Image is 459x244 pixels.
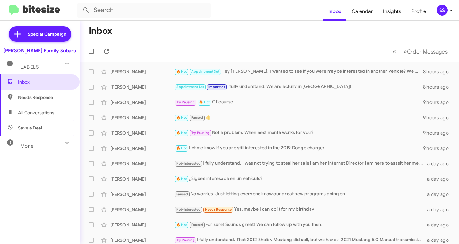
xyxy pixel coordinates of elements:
div: ¿Sigues interesada en un vehículo? [174,175,426,182]
div: I fully understand. We are actully in [GEOGRAPHIC_DATA]! [174,83,423,91]
span: Paused [176,192,188,196]
div: 8 hours ago [423,69,454,75]
span: 🔥 Hot [199,100,210,104]
button: SS [431,5,452,16]
div: [PERSON_NAME] [110,160,174,167]
div: a day ago [426,176,454,182]
span: 🔥 Hot [176,115,187,120]
div: No worries! Just letting everyone know our great new programs going on! [174,190,426,198]
span: Labels [20,64,39,70]
span: 🔥 Hot [176,223,187,227]
span: Save a Deal [18,125,42,131]
div: [PERSON_NAME] [110,237,174,243]
div: a day ago [426,206,454,213]
div: 8 hours ago [423,84,454,90]
div: [PERSON_NAME] [110,191,174,197]
div: a day ago [426,237,454,243]
span: Try Pausing [191,131,210,135]
span: Older Messages [407,48,448,55]
div: For sure! Sounds great! We can follow up with you then! [174,221,426,228]
span: Paused [191,223,203,227]
span: Appointment Set [191,70,219,74]
a: Profile [406,2,431,21]
div: [PERSON_NAME] [110,222,174,228]
div: [PERSON_NAME] [110,84,174,90]
span: » [404,48,407,55]
div: [PERSON_NAME] [110,206,174,213]
div: [PERSON_NAME] [110,176,174,182]
div: a day ago [426,222,454,228]
span: Important [208,85,225,89]
span: 🔥 Hot [176,146,187,150]
nav: Page navigation example [389,45,451,58]
span: 🔥 Hot [176,131,187,135]
h1: Inbox [89,26,112,36]
span: Inbox [18,79,72,85]
div: 9 hours ago [423,115,454,121]
div: 9 hours ago [423,99,454,106]
div: a day ago [426,160,454,167]
span: Not-Interested [176,207,201,211]
div: Not a problem. When next month works for you? [174,129,423,137]
div: I fully understand. That 2012 Shelby Mustang did sell, but we have a 2021 Mustang 5.0 Manual tran... [174,236,426,244]
a: Insights [378,2,406,21]
span: « [393,48,396,55]
div: [PERSON_NAME] [110,145,174,152]
div: 9 hours ago [423,145,454,152]
div: 👍 [174,114,423,121]
input: Search [77,3,211,18]
div: Of course! [174,99,423,106]
button: Previous [389,45,400,58]
span: 🔥 Hot [176,177,187,181]
span: Needs Response [205,207,232,211]
div: Hey [PERSON_NAME]! I wanted to see if you were maybe interested in another vehicle? We might have... [174,68,423,75]
div: [PERSON_NAME] [110,115,174,121]
div: I fully understand. I was not trying to steal her sale i am her Internet Director i am here to as... [174,160,426,167]
button: Next [400,45,451,58]
span: Try Pausing [176,238,195,242]
div: Yes, maybe I can do it for my birthday [174,206,426,213]
div: [PERSON_NAME] Family Subaru [4,48,76,54]
span: 🔥 Hot [176,70,187,74]
a: Special Campaign [9,26,71,42]
div: [PERSON_NAME] [110,69,174,75]
span: Needs Response [18,94,72,100]
div: Let me know if you are still interested in the 2019 Dodge charger! [174,144,423,152]
span: Appointment Set [176,85,204,89]
div: [PERSON_NAME] [110,130,174,136]
div: SS [437,5,448,16]
div: a day ago [426,191,454,197]
a: Inbox [323,2,346,21]
span: Try Pausing [176,100,195,104]
div: 9 hours ago [423,130,454,136]
span: All Conversations [18,109,54,116]
span: Not-Interested [176,161,201,166]
a: Calendar [346,2,378,21]
span: More [20,143,33,149]
span: Special Campaign [28,31,66,37]
span: Paused [191,115,203,120]
div: [PERSON_NAME] [110,99,174,106]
